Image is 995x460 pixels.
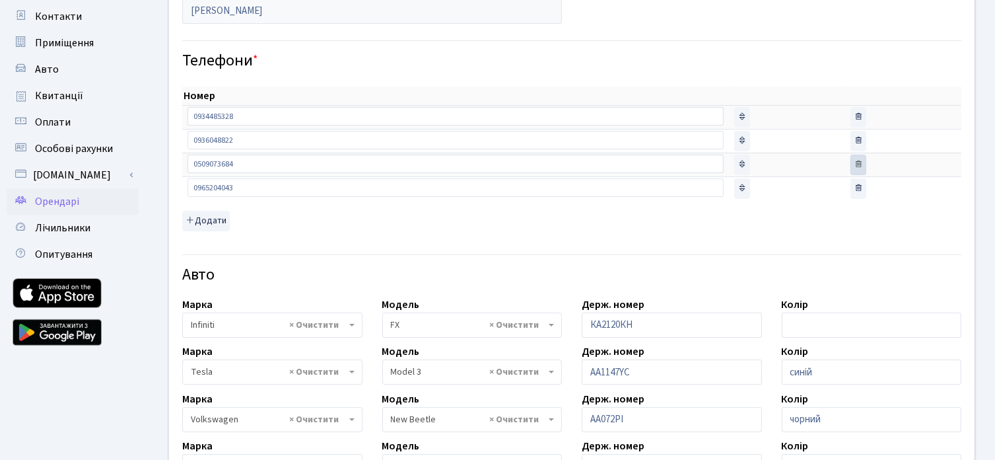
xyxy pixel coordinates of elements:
span: Model 3 [391,365,546,379]
span: Видалити всі елементи [489,319,539,332]
span: New Beetle [382,407,563,432]
span: Лічильники [35,221,90,235]
label: Держ. номер [582,344,644,360]
span: Volkswagen [191,413,346,426]
label: Модель [382,344,420,360]
a: Орендарі [7,188,139,215]
span: Квитанції [35,89,83,103]
span: Приміщення [35,36,94,50]
span: Видалити всі елементи [290,365,339,379]
span: Орендарі [35,194,79,209]
a: Авто [7,56,139,83]
label: Держ. номер [582,297,644,313]
span: Видалити всі елементи [290,413,339,426]
a: Контакти [7,3,139,30]
label: Колір [782,391,809,407]
label: Марка [182,344,213,360]
a: Опитування [7,241,139,268]
button: Додати [182,211,230,231]
label: Модель [382,438,420,454]
label: Держ. номер [582,391,644,407]
span: Авто [35,62,59,77]
a: Оплати [7,109,139,135]
label: Модель [382,391,420,407]
span: Tesla [191,365,346,379]
label: Марка [182,297,213,313]
span: FX [391,319,546,332]
label: Держ. номер [582,438,644,454]
label: Колір [782,344,809,360]
span: Особові рахунки [35,141,113,156]
span: Infiniti [182,313,362,338]
span: New Beetle [391,413,546,426]
label: Марка [182,391,213,407]
span: Видалити всі елементи [290,319,339,332]
span: Видалити всі елементи [489,413,539,426]
label: Колір [782,438,809,454]
span: Контакти [35,9,82,24]
a: Лічильники [7,215,139,241]
h4: Телефони [182,52,961,71]
span: FX [382,313,563,338]
label: Модель [382,297,420,313]
th: Номер [182,87,729,106]
span: Видалити всі елементи [489,365,539,379]
a: [DOMAIN_NAME] [7,162,139,188]
span: Опитування [35,247,92,262]
a: Квитанції [7,83,139,109]
a: Особові рахунки [7,135,139,162]
h4: Авто [182,266,961,285]
label: Марка [182,438,213,454]
span: Tesla [182,360,362,385]
a: Приміщення [7,30,139,56]
span: Volkswagen [182,407,362,432]
span: Infiniti [191,319,346,332]
span: Оплати [35,115,71,130]
label: Колір [782,297,809,313]
span: Model 3 [382,360,563,385]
